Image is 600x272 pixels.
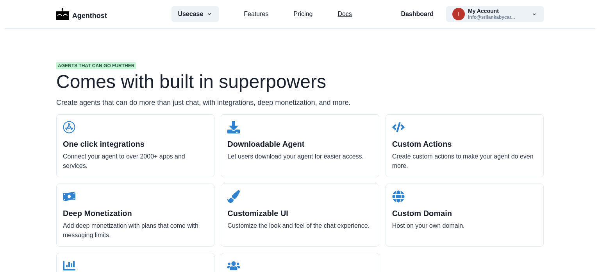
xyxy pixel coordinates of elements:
button: Usecase [171,6,219,22]
p: Connect your agent to over 2000+ apps and services. [63,152,208,171]
p: Let users download your agent for easier access. [227,152,372,161]
p: Host on your own domain. [392,221,537,231]
h2: Downloadable Agent [227,139,372,149]
h2: Custom Domain [392,209,537,218]
h2: One click integrations [63,139,208,149]
p: Create custom actions to make your agent do even more. [392,152,537,171]
p: Customize the look and feel of the chat experience. [227,221,372,231]
p: Agenthost [72,7,107,21]
img: Logo [56,8,69,20]
p: Create agents that can do more than just chat, with integrations, deep monetization, and more. [56,97,544,108]
button: info@srilankabycar.comMy Accountinfo@srilankabycar... [446,6,544,22]
h2: Customizable UI [227,209,372,218]
a: Features [244,9,268,19]
h1: Comes with built in superpowers [56,72,544,91]
span: Agents that can go further [56,62,136,69]
h2: Deep Monetization [63,209,208,218]
a: Dashboard [401,9,434,19]
a: Docs [337,9,352,19]
p: Add deep monetization with plans that come with messaging limits. [63,221,208,240]
h2: Custom Actions [392,139,537,149]
a: LogoAgenthost [56,7,107,21]
a: Pricing [293,9,312,19]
